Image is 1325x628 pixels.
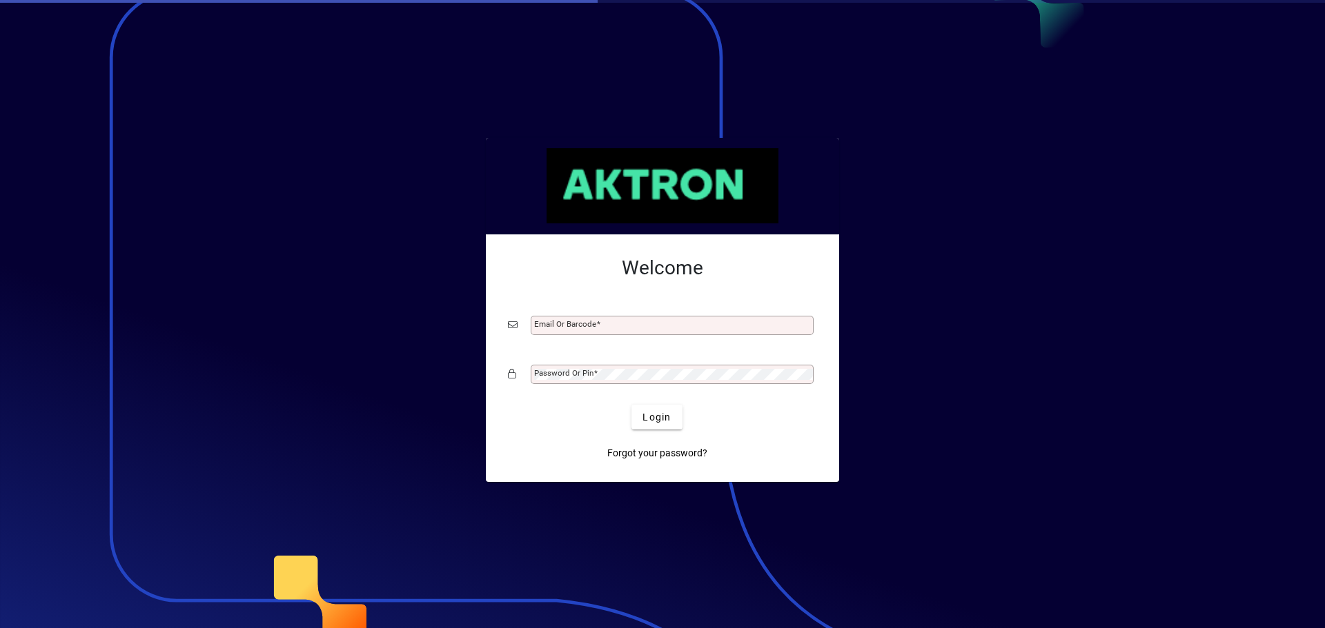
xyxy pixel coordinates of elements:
h2: Welcome [508,256,817,280]
a: Forgot your password? [602,440,713,465]
span: Forgot your password? [607,446,707,460]
button: Login [631,405,682,429]
mat-label: Password or Pin [534,368,593,378]
mat-label: Email or Barcode [534,319,596,329]
span: Login [642,410,671,425]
